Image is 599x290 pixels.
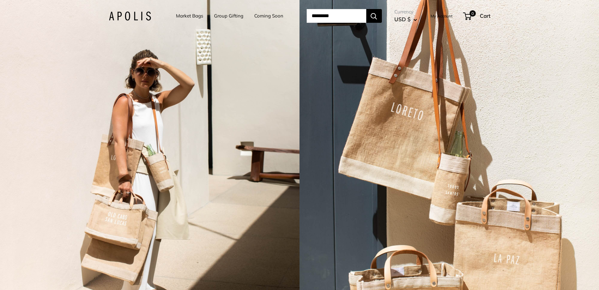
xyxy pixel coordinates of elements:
[394,16,411,22] span: USD $
[469,10,475,17] span: 0
[480,12,490,19] span: Cart
[307,9,366,23] input: Search...
[431,12,453,20] a: My Account
[176,12,203,20] a: Market Bags
[394,7,417,16] span: Currency
[254,12,283,20] a: Coming Soon
[394,14,417,24] button: USD $
[109,12,151,21] img: Apolis
[366,9,382,23] button: Search
[214,12,243,20] a: Group Gifting
[464,11,490,21] a: 0 Cart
